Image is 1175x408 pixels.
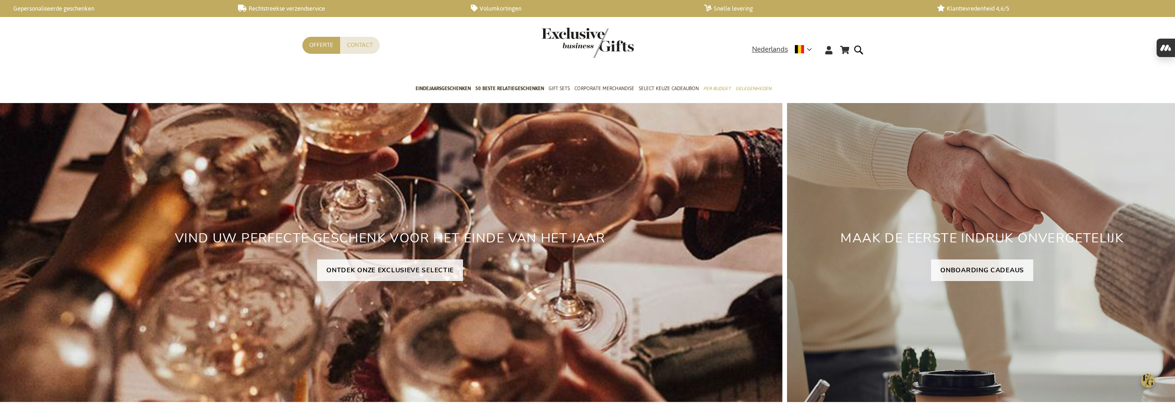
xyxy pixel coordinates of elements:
a: Gepersonaliseerde geschenken [5,5,223,12]
div: Nederlands [752,44,818,55]
span: Eindejaarsgeschenken [416,84,471,93]
a: store logo [542,28,588,58]
span: Gift Sets [549,84,570,93]
span: Gelegenheden [735,84,771,93]
a: ONBOARDING CADEAUS [931,259,1033,281]
a: Contact [340,37,380,54]
span: Corporate Merchandise [574,84,634,93]
a: Offerte [302,37,340,54]
span: Per Budget [703,84,731,93]
span: Select Keuze Cadeaubon [639,84,699,93]
a: ONTDEK ONZE EXCLUSIEVE SELECTIE [317,259,463,281]
a: Snelle levering [704,5,923,12]
a: Klanttevredenheid 4,6/5 [937,5,1156,12]
a: Rechtstreekse verzendservice [238,5,457,12]
img: Exclusive Business gifts logo [542,28,634,58]
span: 50 beste relatiegeschenken [475,84,544,93]
span: Nederlands [752,44,788,55]
a: Volumkortingen [471,5,689,12]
